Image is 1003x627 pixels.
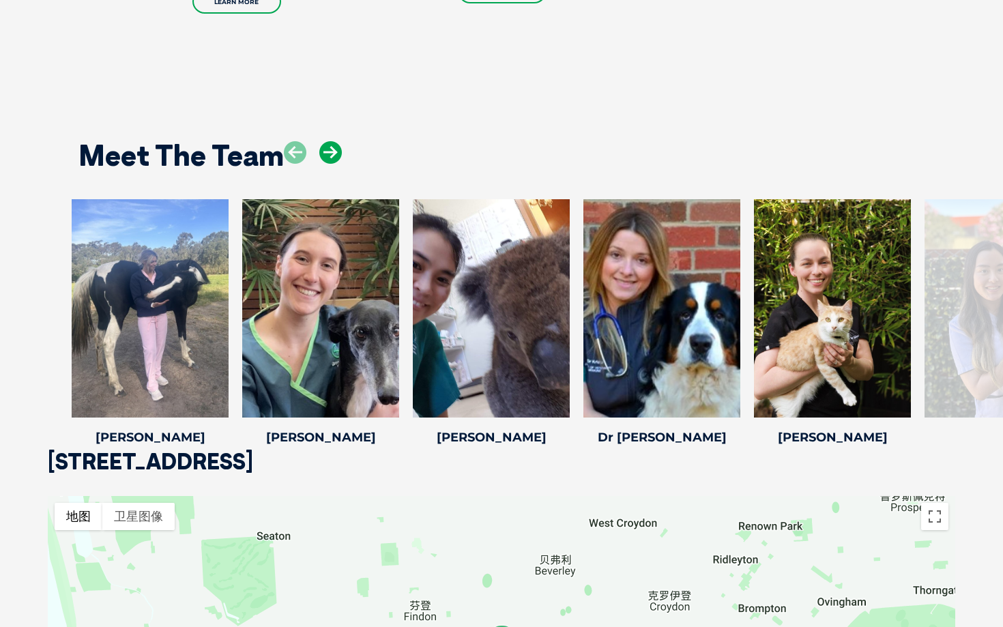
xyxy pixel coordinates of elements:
h2: Meet The Team [78,141,284,170]
button: 显示卫星图像 [102,503,175,530]
button: 切换全屏视图 [921,503,948,530]
button: Search [976,62,990,76]
h4: [PERSON_NAME] [754,431,911,443]
h4: [PERSON_NAME] [72,431,229,443]
button: 显示街道地图 [55,503,102,530]
h4: Dr [PERSON_NAME] [583,431,740,443]
h4: [PERSON_NAME] [242,431,399,443]
h4: [PERSON_NAME] [413,431,570,443]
